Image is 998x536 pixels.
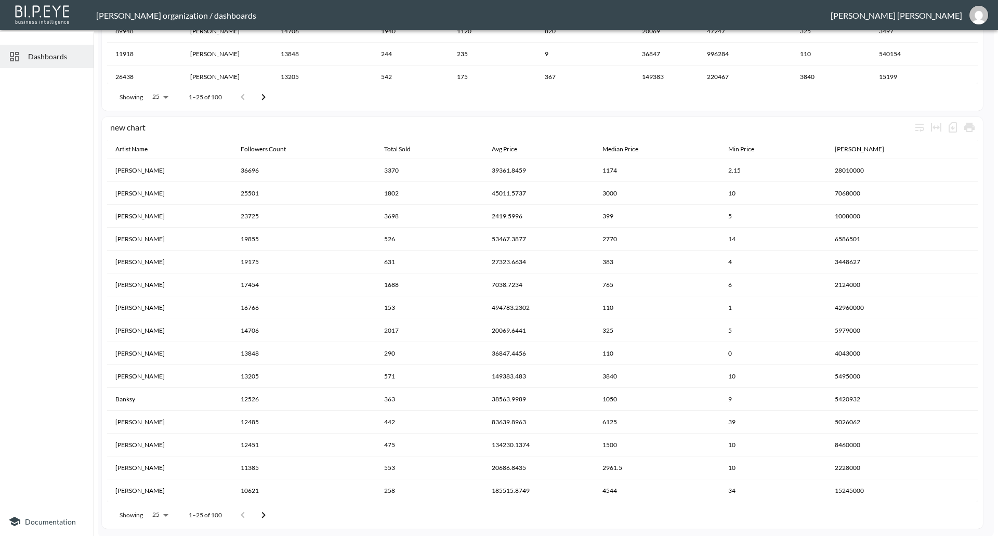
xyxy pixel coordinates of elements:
[720,159,826,182] th: 2.15
[107,43,182,66] th: 11918
[376,228,483,251] th: 526
[449,20,537,43] th: 1120
[594,342,719,365] th: 110
[720,456,826,479] th: 10
[25,517,76,526] span: Documentation
[232,388,376,411] th: 12526
[831,10,962,20] div: [PERSON_NAME] [PERSON_NAME]
[373,43,448,66] th: 244
[826,273,978,296] th: 2124000
[492,143,517,155] div: Avg Price
[241,143,299,155] span: Followers Count
[594,182,719,205] th: 3000
[826,296,978,319] th: 42960000
[373,66,448,88] th: 542
[107,251,232,273] th: Henri Matisse
[107,456,232,479] th: Damien Hirst
[232,273,376,296] th: 17454
[107,159,232,182] th: Pablo Picasso
[376,411,483,434] th: 442
[253,505,274,526] button: Go to next page
[272,66,373,88] th: 13205
[232,342,376,365] th: 13848
[384,143,424,155] span: Total Sold
[232,411,376,434] th: 12485
[8,515,85,528] a: Documentation
[826,159,978,182] th: 28010000
[826,365,978,388] th: 5495000
[376,296,483,319] th: 153
[483,159,594,182] th: 39361.8459
[720,479,826,502] th: 34
[594,456,719,479] th: 2961.5
[826,434,978,456] th: 8460000
[720,205,826,228] th: 5
[376,434,483,456] th: 475
[792,66,871,88] th: 3840
[147,90,172,103] div: 25
[826,251,978,273] th: 3448627
[720,365,826,388] th: 10
[253,87,274,108] button: Go to next page
[961,119,978,136] div: Print
[107,319,232,342] th: Marc Chagall
[107,273,232,296] th: Joan Miró
[483,182,594,205] th: 45011.5737
[120,93,143,101] p: Showing
[107,411,232,434] th: Yayoi Kusama
[376,159,483,182] th: 3370
[232,159,376,182] th: 36696
[826,342,978,365] th: 4043000
[120,511,143,519] p: Showing
[826,456,978,479] th: 2228000
[594,205,719,228] th: 399
[483,228,594,251] th: 53467.3877
[182,66,272,88] th: Roy Lichtenstein
[871,20,978,43] th: 3497
[232,296,376,319] th: 16766
[107,182,232,205] th: Andy Warhol
[602,143,652,155] span: Median Price
[594,411,719,434] th: 6125
[826,388,978,411] th: 5420932
[483,388,594,411] th: 38563.9989
[602,143,638,155] div: Median Price
[189,511,222,519] p: 1–25 of 100
[115,143,161,155] span: Artist Name
[373,20,448,43] th: 1940
[376,388,483,411] th: 363
[376,273,483,296] th: 1688
[594,228,719,251] th: 2770
[483,273,594,296] th: 7038.7234
[634,43,699,66] th: 36847
[107,296,232,319] th: Claude Monet
[594,296,719,319] th: 110
[232,456,376,479] th: 11385
[826,411,978,434] th: 5026062
[720,434,826,456] th: 10
[232,182,376,205] th: 25501
[594,388,719,411] th: 1050
[699,66,792,88] th: 220467
[826,205,978,228] th: 1008000
[232,228,376,251] th: 19855
[634,20,699,43] th: 20069
[376,251,483,273] th: 631
[634,66,699,88] th: 149383
[826,182,978,205] th: 7068000
[594,365,719,388] th: 3840
[969,6,988,24] img: d3b79b7ae7d6876b06158c93d1632626
[376,456,483,479] th: 553
[107,20,182,43] th: 89948
[483,205,594,228] th: 2419.5996
[241,143,286,155] div: Followers Count
[96,10,831,20] div: [PERSON_NAME] organization / dashboards
[483,365,594,388] th: 149383.483
[376,182,483,205] th: 1802
[720,342,826,365] th: 0
[871,66,978,88] th: 15199
[826,228,978,251] th: 6586501
[483,342,594,365] th: 36847.4456
[232,479,376,502] th: 10621
[594,251,719,273] th: 383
